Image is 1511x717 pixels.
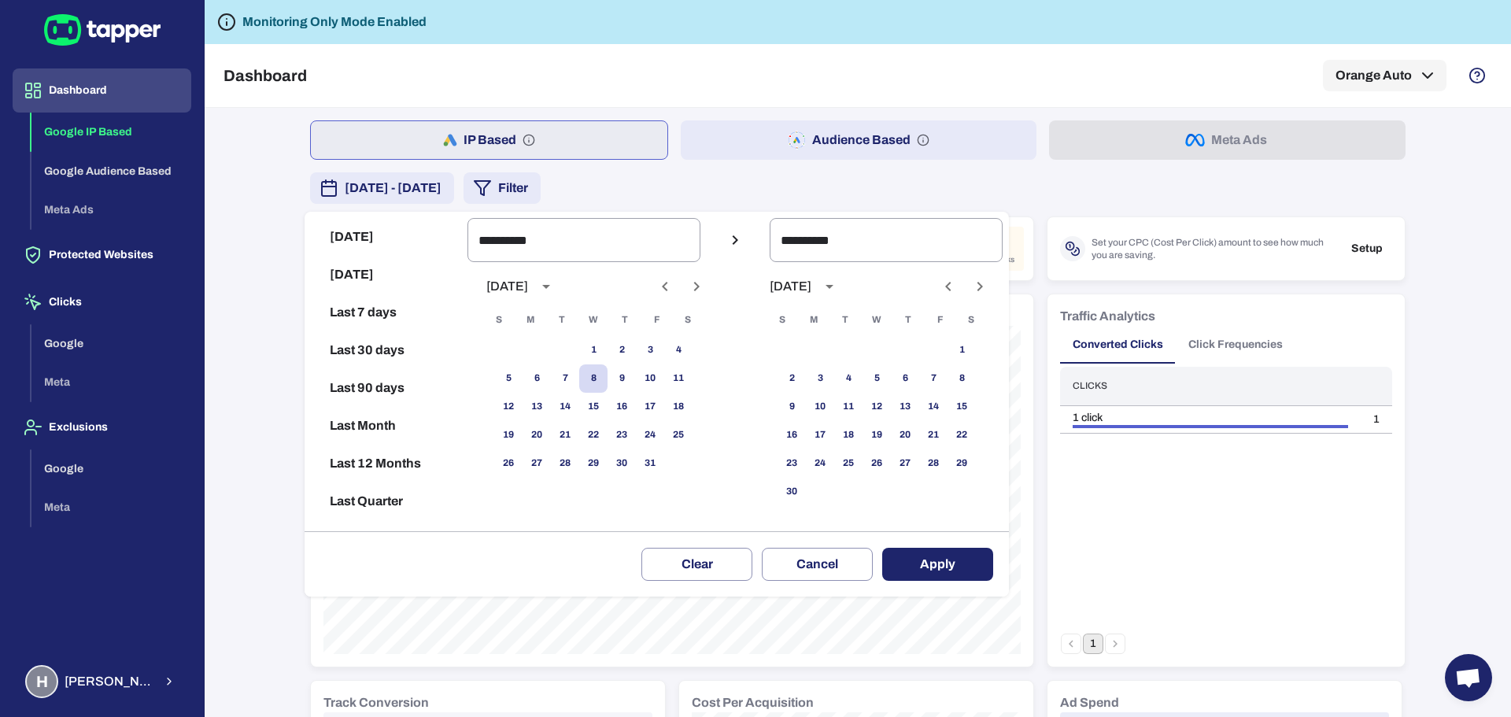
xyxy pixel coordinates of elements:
div: Open chat [1445,654,1492,701]
button: Previous month [935,273,962,300]
button: Last 90 days [311,369,461,407]
button: 7 [551,364,579,393]
button: 22 [579,421,608,449]
button: 28 [551,449,579,478]
button: 11 [664,364,693,393]
button: Next month [966,273,993,300]
button: 12 [863,393,891,421]
button: Clear [641,548,752,581]
span: Saturday [674,305,702,336]
button: 1 [948,336,976,364]
button: Last Month [311,407,461,445]
button: 10 [636,364,664,393]
button: 26 [863,449,891,478]
button: 30 [778,478,806,506]
button: 21 [919,421,948,449]
button: Last 12 Months [311,445,461,482]
button: 17 [806,421,834,449]
button: 4 [834,364,863,393]
button: 13 [891,393,919,421]
button: 21 [551,421,579,449]
span: Tuesday [831,305,859,336]
button: 25 [664,421,693,449]
span: Tuesday [548,305,576,336]
button: 11 [834,393,863,421]
button: 2 [778,364,806,393]
button: 9 [778,393,806,421]
span: Wednesday [579,305,608,336]
button: 5 [494,364,523,393]
button: 12 [494,393,523,421]
button: Cancel [762,548,873,581]
button: 16 [608,393,636,421]
button: 24 [806,449,834,478]
button: 16 [778,421,806,449]
button: 18 [834,421,863,449]
div: [DATE] [770,279,811,294]
button: 10 [806,393,834,421]
button: 14 [551,393,579,421]
button: [DATE] [311,256,461,294]
button: Reset [311,520,461,558]
button: 18 [664,393,693,421]
button: 2 [608,336,636,364]
button: 1 [579,336,608,364]
span: Thursday [611,305,639,336]
button: 8 [948,364,976,393]
button: Next month [683,273,710,300]
button: 23 [608,421,636,449]
button: 28 [919,449,948,478]
button: Last Quarter [311,482,461,520]
button: 15 [579,393,608,421]
button: calendar view is open, switch to year view [533,273,560,300]
div: [DATE] [486,279,528,294]
span: Friday [925,305,954,336]
button: 9 [608,364,636,393]
span: Saturday [957,305,985,336]
button: 19 [494,421,523,449]
button: 29 [579,449,608,478]
button: 27 [523,449,551,478]
button: 6 [523,364,551,393]
button: 7 [919,364,948,393]
button: 20 [523,421,551,449]
button: Last 7 days [311,294,461,331]
span: Wednesday [863,305,891,336]
button: 20 [891,421,919,449]
button: [DATE] [311,218,461,256]
button: 13 [523,393,551,421]
button: 30 [608,449,636,478]
span: Sunday [768,305,796,336]
button: 19 [863,421,891,449]
button: 17 [636,393,664,421]
button: calendar view is open, switch to year view [816,273,843,300]
span: Friday [642,305,671,336]
span: Monday [800,305,828,336]
button: Last 30 days [311,331,461,369]
button: 8 [579,364,608,393]
button: 24 [636,421,664,449]
span: Sunday [485,305,513,336]
button: 31 [636,449,664,478]
button: 29 [948,449,976,478]
button: Apply [882,548,993,581]
button: 14 [919,393,948,421]
button: 26 [494,449,523,478]
button: 3 [806,364,834,393]
button: Previous month [652,273,678,300]
button: 3 [636,336,664,364]
button: 6 [891,364,919,393]
button: 25 [834,449,863,478]
button: 4 [664,336,693,364]
span: Thursday [894,305,922,336]
button: 15 [948,393,976,421]
button: 5 [863,364,891,393]
span: Monday [516,305,545,336]
button: 27 [891,449,919,478]
button: 23 [778,449,806,478]
button: 22 [948,421,976,449]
